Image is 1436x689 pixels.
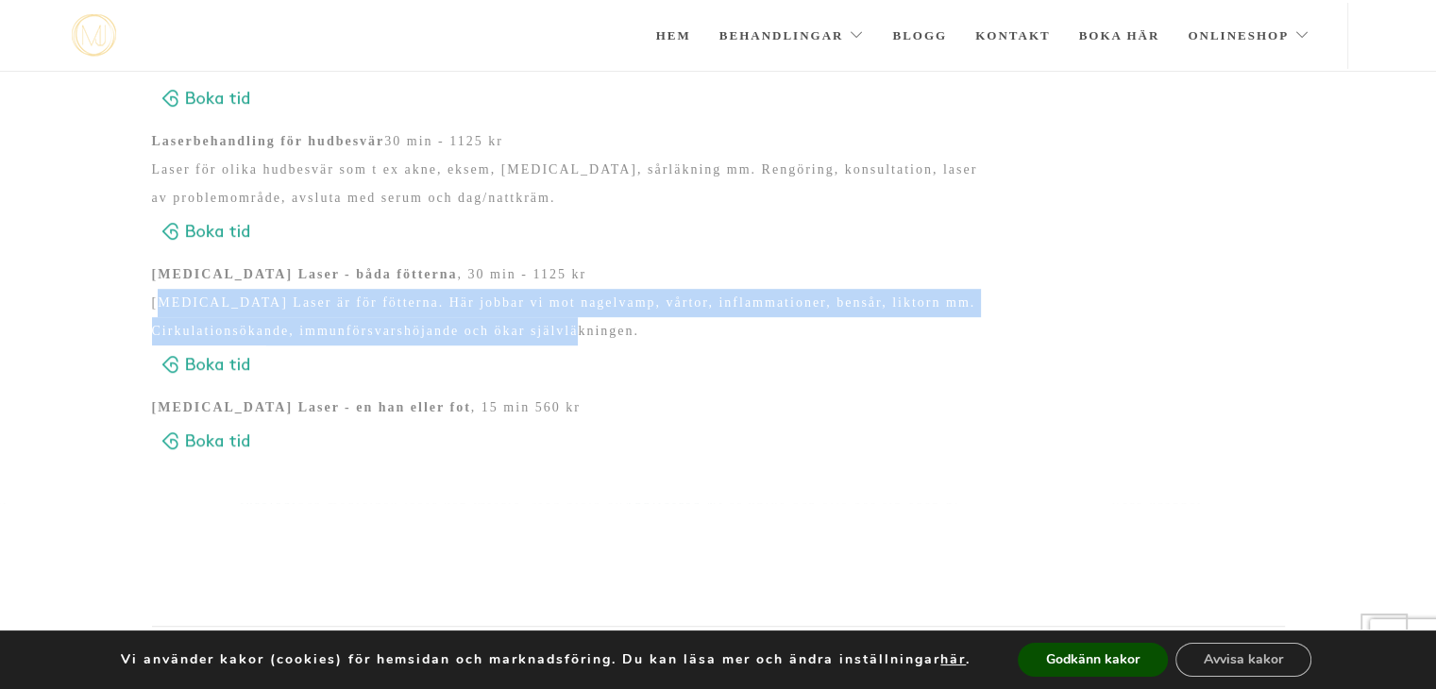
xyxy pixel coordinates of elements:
a: Behandlingar [719,3,865,69]
button: här [940,651,966,668]
a: Onlineshop [1188,3,1309,69]
a: Boka här [1079,3,1160,69]
a: Kontakt [975,3,1051,69]
img: Boka tid [152,345,266,384]
img: mjstudio [72,14,116,57]
a: mjstudio mjstudio mjstudio [72,14,116,57]
a: Blogg [892,3,947,69]
button: Godkänn kakor [1018,643,1168,677]
p: 30 min - 1125 kr Laser för olika hudbesvär som t ex akne, eksem, [MEDICAL_DATA], sårläkning mm. R... [152,127,995,251]
p: Vi använder kakor (cookies) för hemsidan och marknadsföring. Du kan läsa mer och ändra inställnin... [121,651,971,668]
p: , 30 min - 1125 kr [MEDICAL_DATA] Laser är för fötterna. Här jobbar vi mot nagelvamp, vårtor, inf... [152,260,995,384]
strong: [MEDICAL_DATA] Laser - båda fötterna [152,267,458,281]
img: Boka tid [152,212,266,251]
strong: Laserbehandling för hudbesvär [152,134,385,148]
img: Boka tid [152,422,266,461]
p: , 15 min 560 kr [152,394,995,461]
button: Avvisa kakor [1175,643,1311,677]
a: Hem [656,3,691,69]
strong: [MEDICAL_DATA] Laser - en han eller fot [152,400,471,414]
img: Boka tid [152,79,266,118]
